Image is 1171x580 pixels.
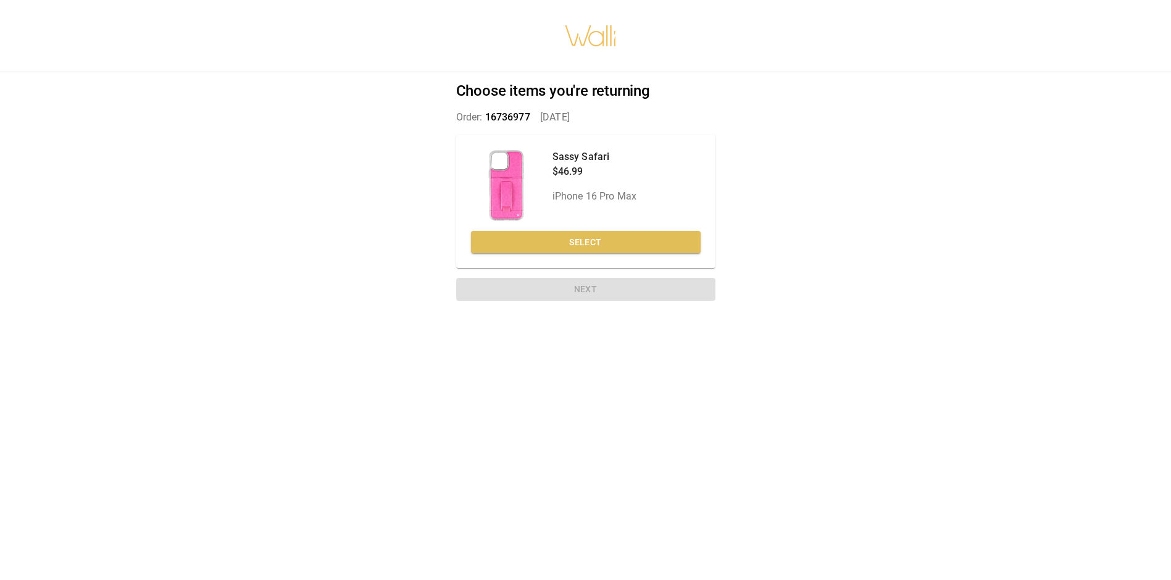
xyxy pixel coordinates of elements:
img: walli-inc.myshopify.com [564,9,617,62]
p: $46.99 [552,164,637,179]
span: 16736977 [485,111,530,123]
p: Order: [DATE] [456,110,715,125]
p: iPhone 16 Pro Max [552,189,637,204]
button: Select [471,231,701,254]
p: Sassy Safari [552,149,637,164]
h2: Choose items you're returning [456,82,715,100]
